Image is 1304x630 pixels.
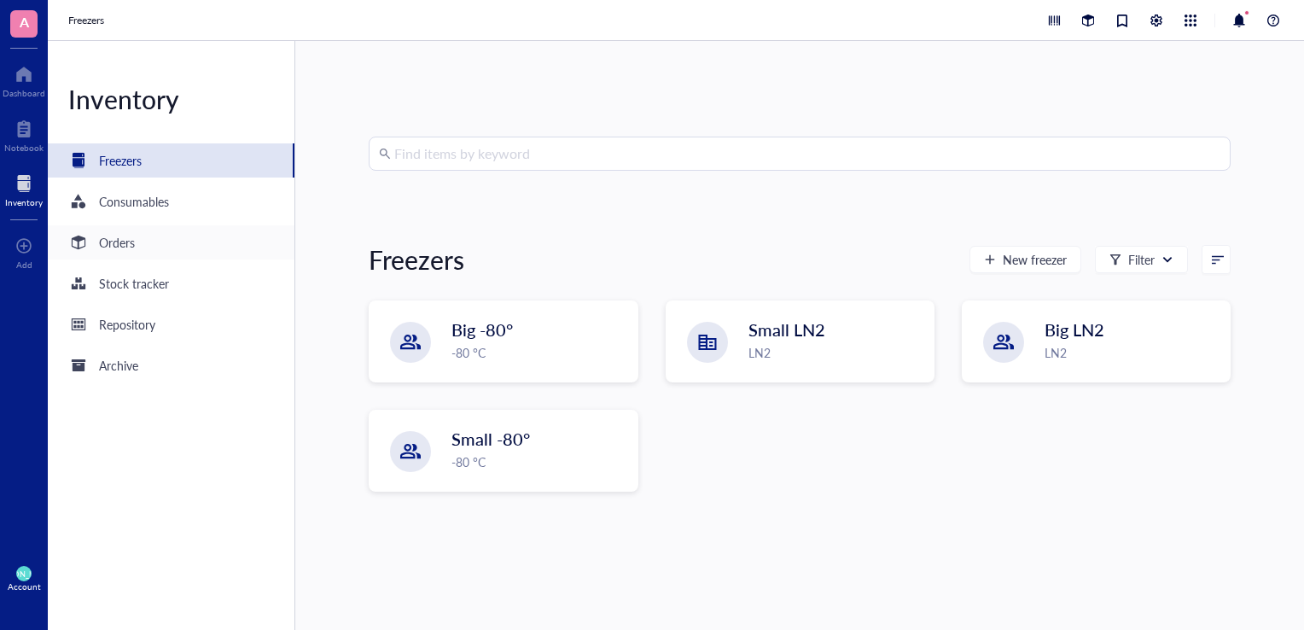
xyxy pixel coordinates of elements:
[1045,343,1220,362] div: LN2
[1045,318,1104,341] span: Big LN2
[48,143,294,178] a: Freezers
[99,274,169,293] div: Stock tracker
[48,225,294,260] a: Orders
[68,12,108,29] a: Freezers
[16,260,32,270] div: Add
[48,266,294,300] a: Stock tracker
[99,151,142,170] div: Freezers
[20,11,29,32] span: A
[969,246,1081,273] button: New freezer
[748,343,923,362] div: LN2
[3,88,45,98] div: Dashboard
[99,315,155,334] div: Repository
[4,143,44,153] div: Notebook
[1003,253,1067,266] span: New freezer
[369,242,464,277] div: Freezers
[5,170,43,207] a: Inventory
[3,61,45,98] a: Dashboard
[99,192,169,211] div: Consumables
[48,184,294,219] a: Consumables
[4,115,44,153] a: Notebook
[48,82,294,116] div: Inventory
[451,452,626,471] div: -80 °C
[99,233,135,252] div: Orders
[451,318,513,341] span: Big -80°
[451,427,530,451] span: Small -80°
[48,348,294,382] a: Archive
[5,197,43,207] div: Inventory
[451,343,626,362] div: -80 °C
[48,307,294,341] a: Repository
[1128,250,1155,269] div: Filter
[8,581,41,592] div: Account
[99,356,138,375] div: Archive
[748,318,825,341] span: Small LN2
